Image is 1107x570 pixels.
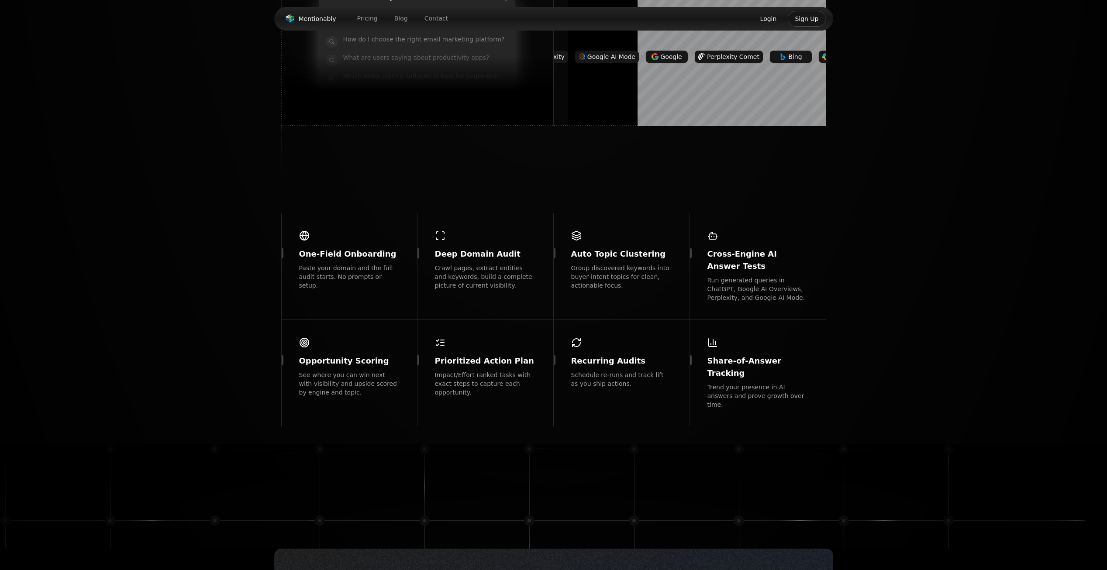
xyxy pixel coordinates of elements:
a: Blog [387,12,415,25]
span: Prioritized Action Plan [435,355,534,367]
p: See where you can win next with visibility and upside scored by engine and topic. [282,371,417,397]
img: Mentionably logo [285,14,295,23]
span: Google [646,52,667,61]
p: Impact/Effort ranked tasks with exact steps to capture each opportunity. [417,371,553,397]
span: Cross‑Engine AI Answer Tests [707,248,808,272]
p: Which video editing software is best for beginners? [343,71,507,81]
span: Opportunity Scoring [299,355,389,367]
p: Run generated queries in ChatGPT, Google AI Overviews, Perplexity, and Google AI Mode. [690,276,826,302]
span: Share‑of‑Answer Tracking [707,355,808,379]
a: Pricing [350,12,385,25]
span: Recurring Audits [571,355,646,367]
p: Group discovered keywords into buyer‑intent topics for clean, actionable focus. [554,264,690,290]
span: Mentionably [299,14,336,23]
p: What are users saying about productivity apps? [343,53,507,63]
span: Auto Topic Clustering [571,248,666,260]
span: Microsoft Copilot [816,52,867,61]
span: Deep Domain Audit [435,248,521,260]
span: Perplexity Comet [692,52,745,61]
button: Sign Up [787,10,826,27]
button: Login [753,10,784,27]
span: Bing [774,52,787,61]
p: Crawl pages, extract entities and keywords, build a complete picture of current visibility. [417,264,553,290]
p: Paste your domain and the full audit starts. No prompts or setup. [282,264,417,290]
span: Google AI Mode [572,52,621,61]
a: Mentionably [281,13,340,25]
p: How do I choose the right email marketing platform? [343,34,507,45]
p: Schedule re‑runs and track lift as you ship actions. [554,371,690,388]
p: Trend your presence in AI answers and prove growth over time. [690,383,826,409]
a: Contact [417,12,455,25]
span: One‑Field Onboarding [299,248,397,260]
